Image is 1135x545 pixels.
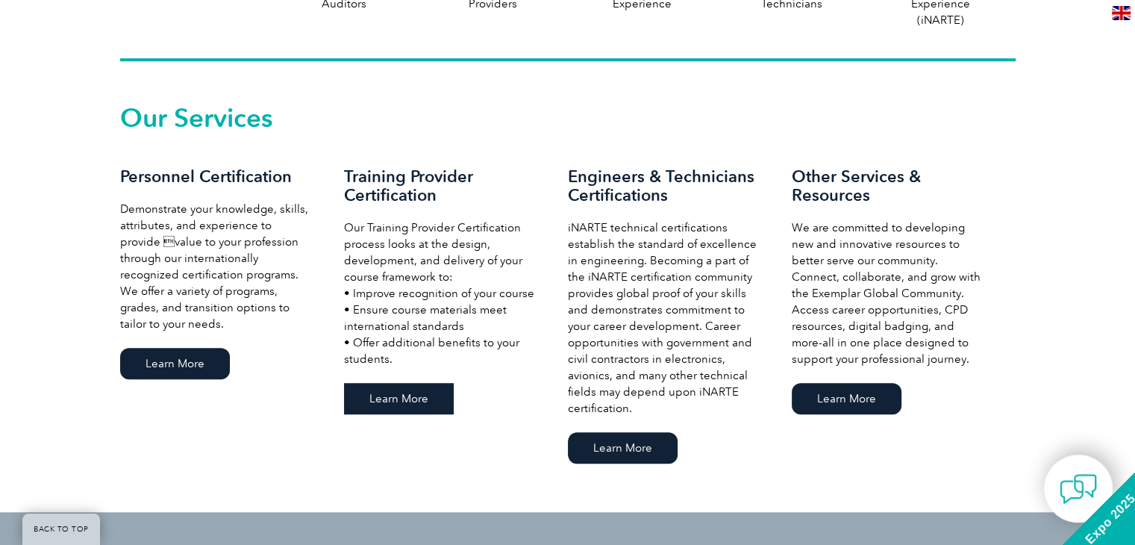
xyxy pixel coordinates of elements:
[344,219,538,367] p: Our Training Provider Certification process looks at the design, development, and delivery of you...
[1060,470,1097,508] img: contact-chat.png
[568,167,762,205] h3: Engineers & Technicians Certifications
[120,201,314,332] p: Demonstrate your knowledge, skills, attributes, and experience to provide value to your professi...
[120,348,230,379] a: Learn More
[1112,6,1131,20] img: en
[120,106,1016,130] h2: Our Services
[568,432,678,464] a: Learn More
[792,383,901,414] a: Learn More
[792,219,986,367] p: We are committed to developing new and innovative resources to better serve our community. Connec...
[568,219,762,417] p: iNARTE technical certifications establish the standard of excellence in engineering. Becoming a p...
[120,167,314,186] h3: Personnel Certification
[344,167,538,205] h3: Training Provider Certification
[344,383,454,414] a: Learn More
[22,514,100,545] a: BACK TO TOP
[792,167,986,205] h3: Other Services & Resources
